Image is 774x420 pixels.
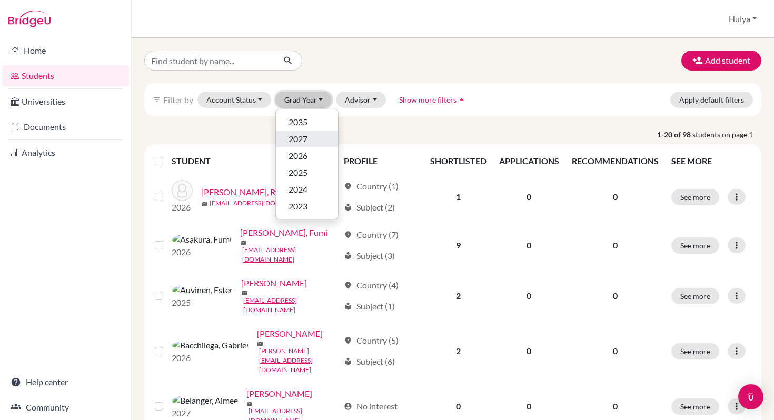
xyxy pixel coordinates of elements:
span: mail [241,290,247,296]
button: See more [671,237,719,254]
span: Filter by [163,95,193,105]
span: 2025 [289,166,307,179]
a: [EMAIL_ADDRESS][DOMAIN_NAME] [210,198,315,208]
img: Belanger, Aimee [172,394,238,407]
a: Help center [2,372,129,393]
div: Country (1) [344,180,399,193]
button: 2035 [276,114,338,131]
th: STUDENT [172,148,338,174]
span: local_library [344,252,352,260]
p: 2027 [172,407,238,419]
div: Subject (3) [344,249,395,262]
p: 0 [572,191,659,203]
span: students on page 1 [692,129,761,140]
td: 1 [424,174,493,220]
a: [PERSON_NAME], Fumi [240,226,328,239]
th: RECOMMENDATIONS [565,148,665,174]
th: SEE MORE [665,148,757,174]
p: 2026 [172,246,232,258]
button: Advisor [336,92,386,108]
img: Bacchilega, Gabriel [172,339,249,352]
div: Subject (2) [344,201,395,214]
div: Grad Year [275,109,339,219]
td: 0 [493,321,565,381]
span: Show more filters [399,95,457,104]
button: 2027 [276,131,338,147]
input: Find student by name... [144,51,275,71]
p: 0 [572,400,659,413]
p: 2025 [172,296,233,309]
strong: 1-20 of 98 [657,129,692,140]
div: No interest [344,400,398,413]
span: 2026 [289,149,307,162]
span: local_library [344,302,352,311]
button: 2025 [276,164,338,181]
p: 2026 [172,352,249,364]
th: SHORTLISTED [424,148,493,174]
img: Auvinen, Ester [172,284,233,296]
span: account_circle [344,402,352,411]
div: Country (4) [344,279,399,292]
img: Arai, Ryoma [172,180,193,201]
i: filter_list [153,95,161,104]
span: 2024 [289,183,307,196]
p: 0 [572,289,659,302]
button: See more [671,343,719,359]
span: local_library [344,203,352,212]
a: Community [2,397,129,418]
span: mail [246,401,253,407]
button: 2024 [276,181,338,198]
span: 2035 [289,116,307,128]
a: Documents [2,116,129,137]
a: Home [2,40,129,61]
button: 2023 [276,198,338,215]
a: [PERSON_NAME][EMAIL_ADDRESS][DOMAIN_NAME] [259,346,339,375]
div: Subject (1) [344,300,395,313]
div: Country (5) [344,334,399,347]
span: mail [257,341,263,347]
p: 2026 [172,201,193,214]
span: mail [240,239,246,246]
button: 2026 [276,147,338,164]
span: location_on [344,182,352,191]
a: [PERSON_NAME] [257,327,323,340]
th: APPLICATIONS [493,148,565,174]
a: [PERSON_NAME], Ryoma [201,186,295,198]
img: Asakura, Fumi [172,233,232,246]
span: location_on [344,281,352,289]
button: Hulya [724,9,761,29]
td: 9 [424,220,493,271]
button: Account Status [197,92,271,108]
a: [EMAIL_ADDRESS][DOMAIN_NAME] [243,296,339,315]
i: arrow_drop_up [457,94,467,105]
div: Subject (6) [344,355,395,368]
th: PROFILE [338,148,424,174]
a: Analytics [2,142,129,163]
span: 2023 [289,200,307,213]
p: 0 [572,239,659,252]
a: [EMAIL_ADDRESS][DOMAIN_NAME] [242,245,339,264]
div: Country (7) [344,228,399,241]
span: location_on [344,336,352,345]
button: Grad Year [275,92,332,108]
span: local_library [344,357,352,366]
button: Show more filtersarrow_drop_up [390,92,476,108]
button: Apply default filters [670,92,753,108]
a: [PERSON_NAME] [246,387,312,400]
button: See more [671,288,719,304]
button: Add student [681,51,761,71]
p: 0 [572,345,659,357]
td: 0 [493,174,565,220]
span: mail [201,201,207,207]
td: 2 [424,321,493,381]
div: Open Intercom Messenger [738,384,763,409]
button: See more [671,398,719,415]
td: 2 [424,271,493,321]
td: 0 [493,271,565,321]
td: 0 [493,220,565,271]
a: Students [2,65,129,86]
a: [PERSON_NAME] [241,277,307,289]
span: 2027 [289,133,307,145]
a: Universities [2,91,129,112]
span: location_on [344,231,352,239]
